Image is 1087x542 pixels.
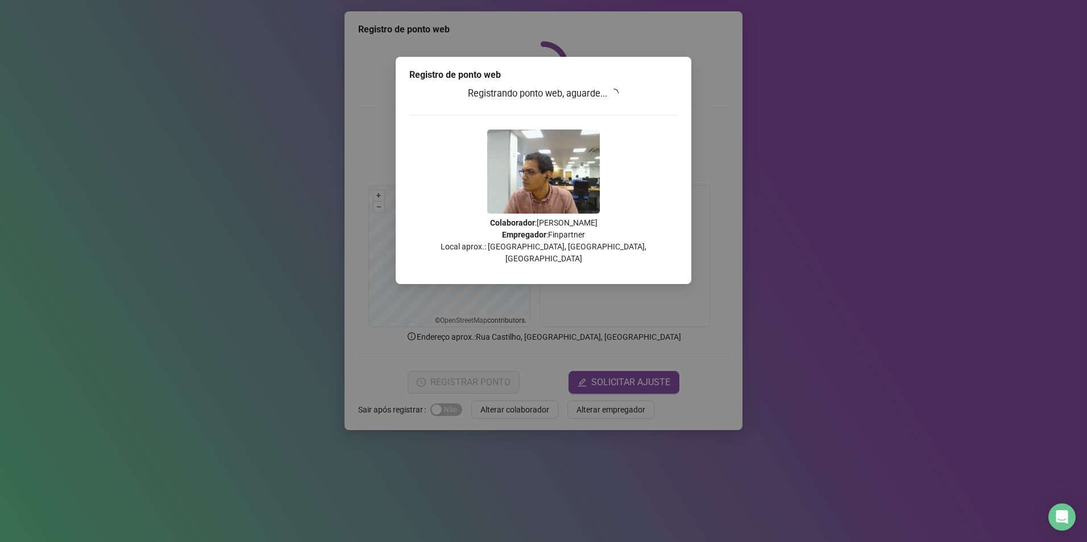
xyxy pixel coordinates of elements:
strong: Empregador [502,230,546,239]
span: loading [609,89,619,98]
img: Z [487,130,600,214]
p: : [PERSON_NAME] : Finpartner Local aprox.: [GEOGRAPHIC_DATA], [GEOGRAPHIC_DATA], [GEOGRAPHIC_DATA] [409,217,678,265]
h3: Registrando ponto web, aguarde... [409,86,678,101]
strong: Colaborador [490,218,535,227]
div: Registro de ponto web [409,68,678,82]
div: Open Intercom Messenger [1048,503,1076,531]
